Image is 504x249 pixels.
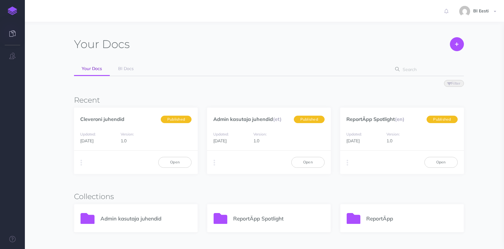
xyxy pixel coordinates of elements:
[386,138,392,144] span: 1.0
[470,8,492,14] span: BI Eesti
[213,132,229,136] small: Updated:
[395,116,405,122] span: (en)
[233,214,324,223] p: ReportÄpp Spotlight
[253,132,267,136] small: Version:
[81,158,82,167] i: More actions
[74,96,464,104] h3: Recent
[346,132,362,136] small: Updated:
[424,157,458,167] a: Open
[81,213,95,224] img: icon-folder.svg
[214,213,228,224] img: icon-folder.svg
[121,132,134,136] small: Version:
[74,62,110,76] a: Your Docs
[444,80,464,87] button: Filter
[80,132,96,136] small: Updated:
[347,158,348,167] i: More actions
[213,116,282,122] a: Admin kasutaja juhendid(et)
[213,138,227,144] span: [DATE]
[401,64,454,75] input: Search
[82,66,102,71] span: Your Docs
[386,132,400,136] small: Version:
[366,214,457,223] p: ReportÄpp
[110,62,141,76] a: BI Docs
[214,158,215,167] i: More actions
[74,37,130,51] h1: Docs
[8,7,17,15] img: logo-mark.svg
[158,157,192,167] a: Open
[346,138,360,144] span: [DATE]
[118,66,134,71] span: BI Docs
[74,193,464,201] h3: Collections
[80,138,94,144] span: [DATE]
[253,138,259,144] span: 1.0
[100,214,192,223] p: Admin kasutaja juhendid
[347,213,361,224] img: icon-folder.svg
[273,116,282,122] span: (et)
[291,157,325,167] a: Open
[80,116,124,122] a: Cleveroni juhendid
[459,6,470,17] img: 9862dc5e82047a4d9ba6d08c04ce6da6.jpg
[121,138,127,144] span: 1.0
[74,37,99,51] span: Your
[346,116,405,122] a: ReportÄpp Spotlight(en)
